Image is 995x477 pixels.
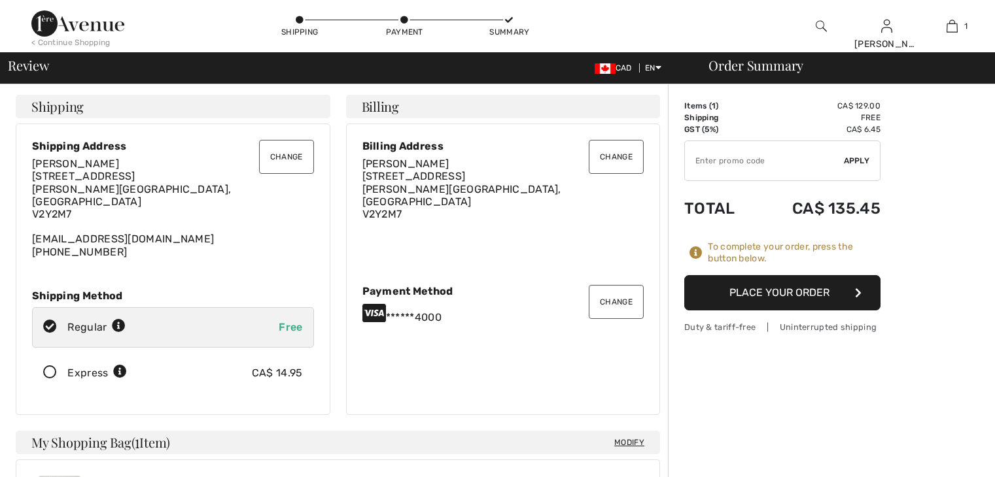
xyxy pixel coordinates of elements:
img: My Info [881,18,892,34]
div: [EMAIL_ADDRESS][DOMAIN_NAME] [PHONE_NUMBER] [32,157,314,258]
span: [PERSON_NAME] [32,157,119,170]
div: Payment Method [362,285,644,297]
span: Modify [614,436,644,449]
td: CA$ 129.00 [756,100,881,112]
td: GST (5%) [684,123,756,135]
div: To complete your order, press the button below. [708,241,881,265]
span: CAD [595,63,637,73]
a: 1 [920,18,984,34]
div: Regular [67,320,126,335]
div: Order Summary [693,59,987,72]
span: 1 [964,20,968,32]
div: Billing Address [362,140,644,152]
button: Change [589,140,644,174]
span: Apply [844,155,870,167]
span: [STREET_ADDRESS] [PERSON_NAME][GEOGRAPHIC_DATA], [GEOGRAPHIC_DATA] V2Y2M7 [32,170,231,220]
button: Change [589,285,644,319]
span: Billing [362,100,399,113]
a: Sign In [881,20,892,32]
span: ( Item) [131,433,170,451]
td: CA$ 6.45 [756,123,881,135]
img: My Bag [947,18,958,34]
span: EN [645,63,661,73]
span: 1 [712,101,716,110]
div: Shipping Method [32,289,314,302]
span: Review [8,59,49,72]
div: Shipping Address [32,140,314,152]
div: Shipping [280,26,319,38]
td: CA$ 135.45 [756,186,881,231]
button: Change [259,140,314,174]
td: Shipping [684,112,756,123]
img: Canadian Dollar [595,63,616,74]
img: 1ère Avenue [31,10,124,37]
span: Shipping [31,100,84,113]
span: Free [279,321,302,333]
span: [STREET_ADDRESS] [PERSON_NAME][GEOGRAPHIC_DATA], [GEOGRAPHIC_DATA] V2Y2M7 [362,170,561,220]
img: search the website [816,18,827,34]
input: Promo code [685,141,844,180]
span: [PERSON_NAME] [362,157,449,170]
div: Payment [385,26,424,38]
div: CA$ 14.95 [252,365,303,381]
td: Total [684,186,756,231]
div: Express [67,365,127,381]
h4: My Shopping Bag [16,431,660,454]
button: Place Your Order [684,275,881,310]
div: Summary [489,26,529,38]
td: Items ( ) [684,100,756,112]
span: 1 [135,433,139,450]
div: [PERSON_NAME] [854,37,918,51]
div: Duty & tariff-free | Uninterrupted shipping [684,321,881,333]
div: < Continue Shopping [31,37,111,48]
td: Free [756,112,881,123]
